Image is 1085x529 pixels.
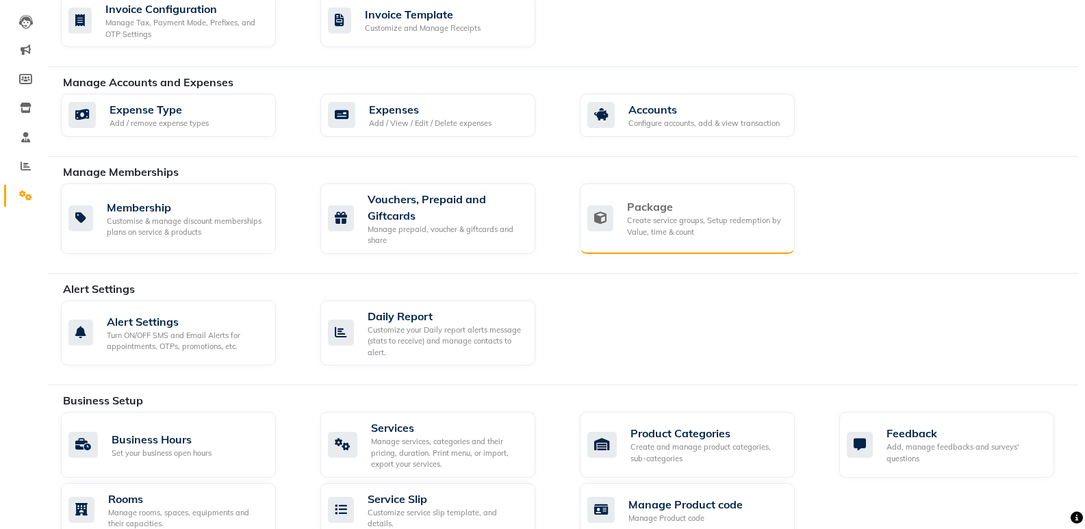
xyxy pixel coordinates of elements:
[628,496,743,513] div: Manage Product code
[368,224,524,246] div: Manage prepaid, voucher & giftcards and share
[110,101,209,118] div: Expense Type
[320,94,559,137] a: ExpensesAdd / View / Edit / Delete expenses
[61,300,300,366] a: Alert SettingsTurn ON/OFF SMS and Email Alerts for appointments, OTPs, promotions, etc.
[368,191,524,224] div: Vouchers, Prepaid and Giftcards
[369,101,492,118] div: Expenses
[630,441,784,464] div: Create and manage product categories, sub-categories
[105,1,265,17] div: Invoice Configuration
[320,412,559,478] a: ServicesManage services, categories and their pricing, duration. Print menu, or import, export yo...
[320,300,559,366] a: Daily ReportCustomize your Daily report alerts message (stats to receive) and manage contacts to ...
[61,94,300,137] a: Expense TypeAdd / remove expense types
[369,118,492,129] div: Add / View / Edit / Delete expenses
[628,118,780,129] div: Configure accounts, add & view transaction
[627,198,784,215] div: Package
[627,215,784,237] div: Create service groups, Setup redemption by Value, time & count
[580,94,819,137] a: AccountsConfigure accounts, add & view transaction
[108,491,265,507] div: Rooms
[107,216,265,238] div: Customise & manage discount memberships plans on service & products
[371,436,524,470] div: Manage services, categories and their pricing, duration. Print menu, or import, export your servi...
[107,313,265,330] div: Alert Settings
[368,491,524,507] div: Service Slip
[110,118,209,129] div: Add / remove expense types
[61,412,300,478] a: Business HoursSet your business open hours
[886,441,1043,464] div: Add, manage feedbacks and surveys' questions
[61,183,300,254] a: MembershipCustomise & manage discount memberships plans on service & products
[580,412,819,478] a: Product CategoriesCreate and manage product categories, sub-categories
[628,101,780,118] div: Accounts
[107,199,265,216] div: Membership
[112,431,212,448] div: Business Hours
[630,425,784,441] div: Product Categories
[368,324,524,359] div: Customize your Daily report alerts message (stats to receive) and manage contacts to alert.
[112,448,212,459] div: Set your business open hours
[105,17,265,40] div: Manage Tax, Payment Mode, Prefixes, and OTP Settings
[839,412,1078,478] a: FeedbackAdd, manage feedbacks and surveys' questions
[107,330,265,352] div: Turn ON/OFF SMS and Email Alerts for appointments, OTPs, promotions, etc.
[320,183,559,254] a: Vouchers, Prepaid and GiftcardsManage prepaid, voucher & giftcards and share
[368,308,524,324] div: Daily Report
[371,420,524,436] div: Services
[365,6,481,23] div: Invoice Template
[628,513,743,524] div: Manage Product code
[886,425,1043,441] div: Feedback
[365,23,481,34] div: Customize and Manage Receipts
[580,183,819,254] a: PackageCreate service groups, Setup redemption by Value, time & count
